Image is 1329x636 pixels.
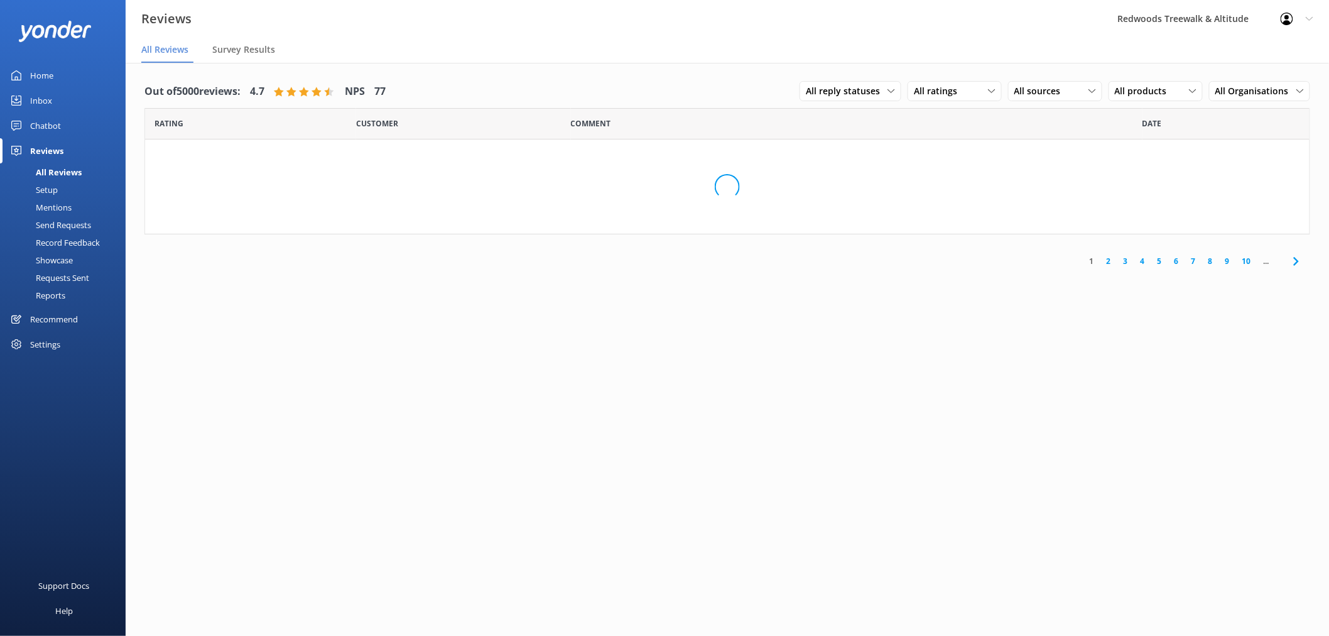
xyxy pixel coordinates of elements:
[1134,255,1151,267] a: 4
[8,199,126,216] a: Mentions
[806,84,887,98] span: All reply statuses
[1168,255,1185,267] a: 6
[144,84,241,100] h4: Out of 5000 reviews:
[1117,255,1134,267] a: 3
[8,269,126,287] a: Requests Sent
[141,9,192,29] h3: Reviews
[8,181,126,199] a: Setup
[212,43,275,56] span: Survey Results
[30,63,53,88] div: Home
[1142,118,1162,129] span: Date
[8,163,126,181] a: All Reviews
[1236,255,1257,267] a: 10
[374,84,386,100] h4: 77
[356,118,398,129] span: Date
[1014,84,1068,98] span: All sources
[8,269,89,287] div: Requests Sent
[8,234,100,251] div: Record Feedback
[1215,84,1296,98] span: All Organisations
[8,287,126,304] a: Reports
[55,598,73,623] div: Help
[1219,255,1236,267] a: 9
[8,163,82,181] div: All Reviews
[141,43,188,56] span: All Reviews
[155,118,183,129] span: Date
[30,88,52,113] div: Inbox
[345,84,365,100] h4: NPS
[30,113,61,138] div: Chatbot
[30,332,60,357] div: Settings
[571,118,611,129] span: Question
[8,216,91,234] div: Send Requests
[1185,255,1202,267] a: 7
[1151,255,1168,267] a: 5
[8,251,73,269] div: Showcase
[1083,255,1100,267] a: 1
[8,216,126,234] a: Send Requests
[19,21,91,41] img: yonder-white-logo.png
[1257,255,1276,267] span: ...
[8,234,126,251] a: Record Feedback
[1115,84,1174,98] span: All products
[1202,255,1219,267] a: 8
[30,138,63,163] div: Reviews
[914,84,965,98] span: All ratings
[250,84,264,100] h4: 4.7
[8,181,58,199] div: Setup
[8,287,65,304] div: Reports
[30,307,78,332] div: Recommend
[8,199,72,216] div: Mentions
[39,573,90,598] div: Support Docs
[1100,255,1117,267] a: 2
[8,251,126,269] a: Showcase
